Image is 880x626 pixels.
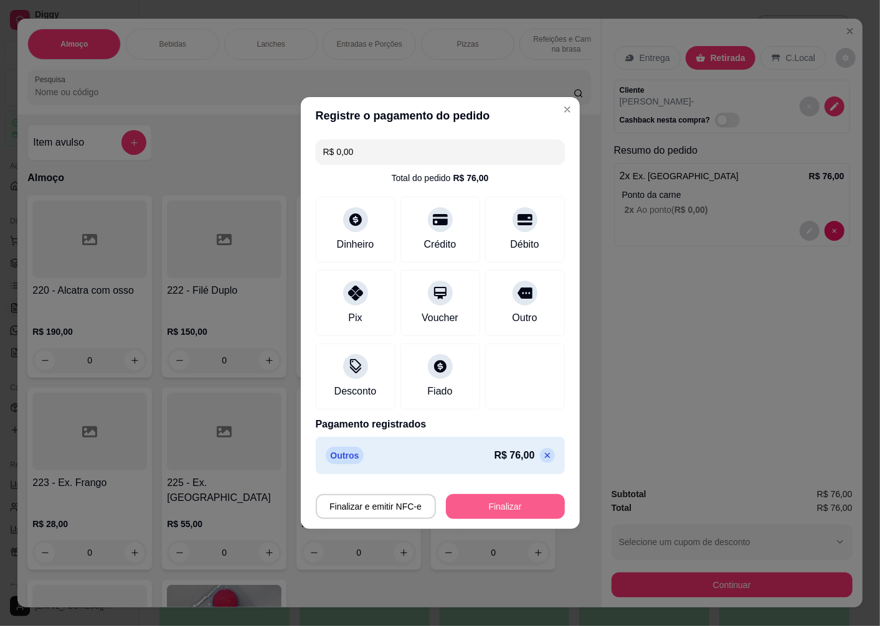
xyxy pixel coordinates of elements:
button: Close [557,100,577,119]
div: Pix [348,311,362,325]
div: Total do pedido [392,172,489,184]
button: Finalizar e emitir NFC-e [316,494,436,519]
div: Dinheiro [337,237,374,252]
div: Desconto [334,384,377,399]
div: Fiado [427,384,452,399]
input: Ex.: hambúrguer de cordeiro [323,139,557,164]
p: Pagamento registrados [316,417,565,432]
p: Outros [326,447,364,464]
p: R$ 76,00 [494,448,535,463]
div: Débito [510,237,539,252]
div: Crédito [424,237,457,252]
button: Finalizar [446,494,565,519]
div: Voucher [422,311,458,325]
header: Registre o pagamento do pedido [301,97,580,134]
div: Outro [512,311,537,325]
div: R$ 76,00 [453,172,489,184]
